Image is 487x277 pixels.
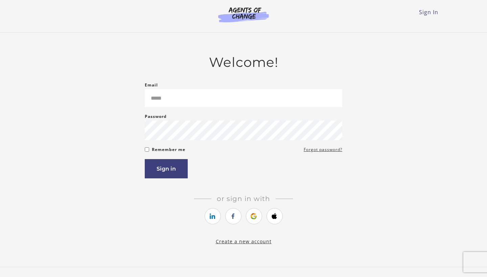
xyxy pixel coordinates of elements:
h2: Welcome! [145,54,342,70]
label: Remember me [152,146,185,154]
a: https://courses.thinkific.com/users/auth/linkedin?ss%5Breferral%5D=&ss%5Buser_return_to%5D=&ss%5B... [205,208,221,224]
a: Forgot password? [304,146,342,154]
img: Agents of Change Logo [211,7,276,22]
label: Email [145,81,158,89]
span: Or sign in with [211,195,276,203]
a: https://courses.thinkific.com/users/auth/apple?ss%5Breferral%5D=&ss%5Buser_return_to%5D=&ss%5Bvis... [266,208,283,224]
a: Create a new account [216,238,272,245]
a: https://courses.thinkific.com/users/auth/facebook?ss%5Breferral%5D=&ss%5Buser_return_to%5D=&ss%5B... [225,208,241,224]
a: https://courses.thinkific.com/users/auth/google?ss%5Breferral%5D=&ss%5Buser_return_to%5D=&ss%5Bvi... [246,208,262,224]
button: Sign in [145,159,188,178]
a: Sign In [419,8,438,16]
label: Password [145,112,167,121]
